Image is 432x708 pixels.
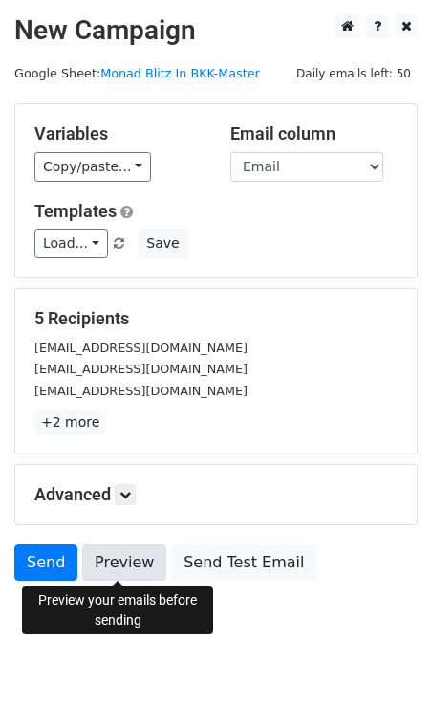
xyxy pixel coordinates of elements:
[34,229,108,258] a: Load...
[138,229,187,258] button: Save
[290,66,418,80] a: Daily emails left: 50
[34,384,248,398] small: [EMAIL_ADDRESS][DOMAIN_NAME]
[336,616,432,708] iframe: Chat Widget
[34,152,151,182] a: Copy/paste...
[34,410,106,434] a: +2 more
[34,201,117,221] a: Templates
[290,63,418,84] span: Daily emails left: 50
[14,66,260,80] small: Google Sheet:
[34,484,398,505] h5: Advanced
[230,123,398,144] h5: Email column
[82,544,166,581] a: Preview
[14,14,418,47] h2: New Campaign
[22,586,213,634] div: Preview your emails before sending
[171,544,316,581] a: Send Test Email
[34,123,202,144] h5: Variables
[34,341,248,355] small: [EMAIL_ADDRESS][DOMAIN_NAME]
[34,362,248,376] small: [EMAIL_ADDRESS][DOMAIN_NAME]
[14,544,77,581] a: Send
[34,308,398,329] h5: 5 Recipients
[100,66,260,80] a: Monad Blitz In BKK-Master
